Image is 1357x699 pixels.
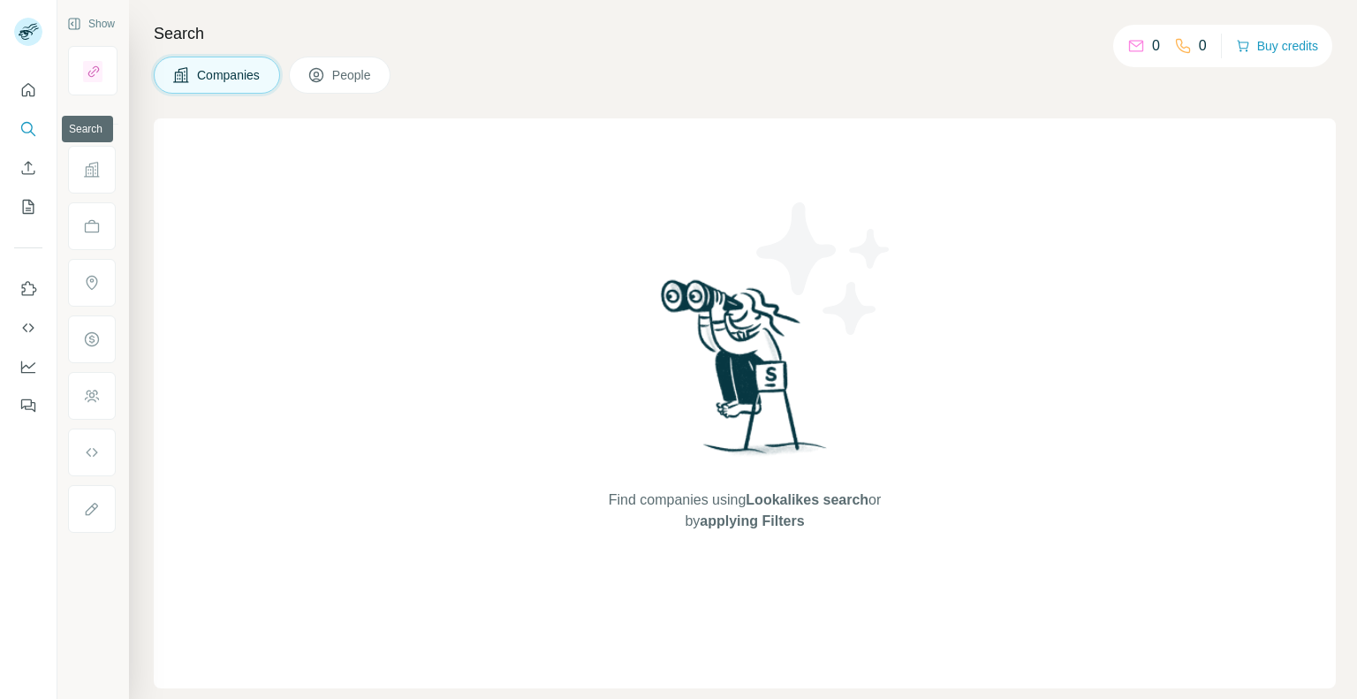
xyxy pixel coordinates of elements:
button: Buy credits [1236,34,1318,58]
span: Lookalikes search [746,492,868,507]
button: Use Surfe on LinkedIn [14,273,42,305]
span: applying Filters [700,513,804,528]
button: Feedback [14,390,42,422]
button: Search [14,113,42,145]
button: Use Surfe API [14,312,42,344]
button: My lists [14,191,42,223]
span: Find companies using or by [603,490,886,532]
button: Dashboard [14,351,42,383]
button: Show [55,11,127,37]
img: Surfe Illustration - Stars [745,189,904,348]
button: Enrich CSV [14,152,42,184]
p: 0 [1199,35,1207,57]
img: Surfe Illustration - Woman searching with binoculars [653,275,837,472]
button: Quick start [14,74,42,106]
span: People [332,66,373,84]
p: 0 [1152,35,1160,57]
span: Companies [197,66,262,84]
h4: Search [154,21,1336,46]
